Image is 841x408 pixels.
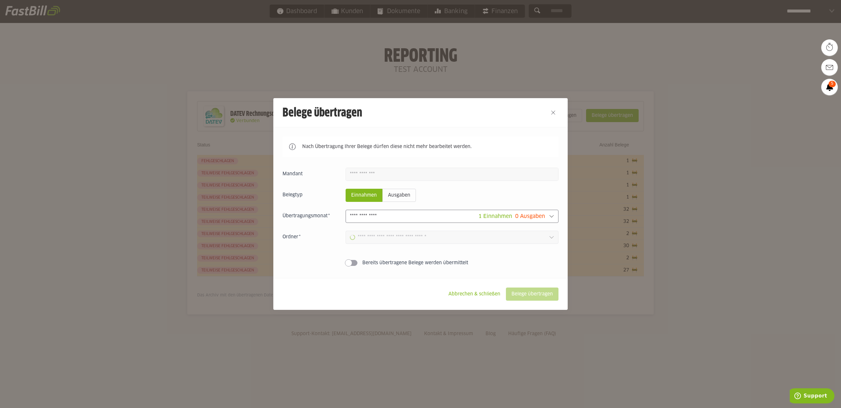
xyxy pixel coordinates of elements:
sl-button: Belege übertragen [506,288,558,301]
sl-radio-button: Einnahmen [346,189,382,202]
sl-switch: Bereits übertragene Belege werden übermittelt [283,260,558,266]
sl-button: Abbrechen & schließen [443,288,506,301]
iframe: Öffnet ein Widget, in dem Sie weitere Informationen finden [790,388,834,405]
span: 5 [829,81,836,87]
span: 0 Ausgaben [515,214,545,219]
sl-radio-button: Ausgaben [382,189,416,202]
span: 1 Einnahmen [478,214,512,219]
a: 5 [821,79,838,95]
